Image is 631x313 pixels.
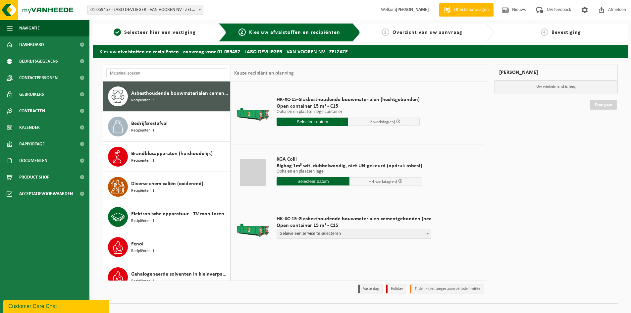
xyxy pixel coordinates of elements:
span: Bigbag 1m³ wit, dubbelwandig, niet UN-gekeurd (opdruk asbest) [277,163,422,169]
span: Bevestiging [552,30,581,35]
li: Holiday [386,285,406,293]
p: Ophalen en plaatsen lege [277,169,422,174]
p: Ophalen en plaatsen lege container [277,110,420,114]
input: Materiaal zoeken [106,68,227,78]
span: Recipiënten: 1 [131,248,154,254]
span: Navigatie [19,20,40,36]
a: 1Selecteer hier een vestiging [96,28,213,36]
span: 1 [114,28,121,36]
span: Rapportage [19,136,45,152]
span: + 4 werkdag(en) [369,180,397,184]
span: 2 [238,28,246,36]
button: Asbesthoudende bouwmaterialen cementgebonden (hechtgebonden) Recipiënten: 3 [103,81,231,112]
span: Gebruikers [19,86,44,103]
span: Bedrijfsgegevens [19,53,58,70]
button: Fenol Recipiënten: 1 [103,232,231,262]
span: Elektronische apparatuur - TV-monitoren (TVM) [131,210,229,218]
input: Selecteer datum [277,177,349,185]
span: Contactpersonen [19,70,58,86]
span: Overzicht van uw aanvraag [393,30,462,35]
span: Open container 15 m³ - C15 [277,103,420,110]
span: Brandblusapparaten (huishoudelijk) [131,150,213,158]
span: Product Shop [19,169,49,185]
span: Fenol [131,240,143,248]
span: Recipiënten: 3 [131,97,154,104]
span: Contracten [19,103,45,119]
span: Gelieve een service te selecteren [277,229,431,239]
button: Diverse chemicaliën (oxiderend) Recipiënten: 1 [103,172,231,202]
span: 01-059457 - LABO DEVLIEGER - VAN VOOREN NV - ZELZATE [88,5,203,15]
li: Tijdelijk niet toegestaan/période limitée [410,285,484,293]
span: Kalender [19,119,40,136]
span: HK-XC-15-G asbesthoudende bouwmaterialen (hechtgebonden) [277,96,420,103]
h2: Kies uw afvalstoffen en recipiënten - aanvraag voor 01-059457 - LABO DEVLIEGER - VAN VOOREN NV - ... [93,45,628,58]
button: Gehalogeneerde solventen in kleinverpakking Recipiënten: 1 [103,262,231,292]
span: Acceptatievoorwaarden [19,185,73,202]
p: Uw winkelmand is leeg [494,80,617,93]
span: Offerte aanvragen [452,7,490,13]
a: Doorgaan [590,100,617,110]
div: Keuze recipiënt en planning [231,65,297,81]
span: Recipiënten: 1 [131,188,154,194]
span: Recipiënten: 1 [131,218,154,224]
span: Gelieve een service te selecteren [277,229,431,238]
span: 01-059457 - LABO DEVLIEGER - VAN VOOREN NV - ZELZATE [87,5,203,15]
span: Open container 15 m³ - C15 [277,222,431,229]
span: Kies uw afvalstoffen en recipiënten [249,30,340,35]
span: Recipiënten: 1 [131,278,154,285]
span: Diverse chemicaliën (oxiderend) [131,180,203,188]
div: [PERSON_NAME] [494,65,618,80]
span: Asbesthoudende bouwmaterialen cementgebonden (hechtgebonden) [131,89,229,97]
span: KGA Colli [277,156,422,163]
span: HK-XC-15-G asbesthoudende bouwmaterialen cementgebonden (hec [277,216,431,222]
input: Selecteer datum [277,118,348,126]
span: 3 [382,28,389,36]
span: Bedrijfsrestafval [131,120,168,128]
span: Documenten [19,152,47,169]
span: 4 [541,28,548,36]
span: Gehalogeneerde solventen in kleinverpakking [131,270,229,278]
li: Vaste dag [358,285,383,293]
strong: [PERSON_NAME] [396,7,429,12]
span: Selecteer hier een vestiging [124,30,196,35]
span: Dashboard [19,36,44,53]
span: Recipiënten: 1 [131,128,154,134]
span: Recipiënten: 1 [131,158,154,164]
iframe: chat widget [3,298,111,313]
a: Offerte aanvragen [439,3,494,17]
span: + 2 werkdag(en) [367,120,395,124]
button: Bedrijfsrestafval Recipiënten: 1 [103,112,231,142]
button: Elektronische apparatuur - TV-monitoren (TVM) Recipiënten: 1 [103,202,231,232]
button: Brandblusapparaten (huishoudelijk) Recipiënten: 1 [103,142,231,172]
